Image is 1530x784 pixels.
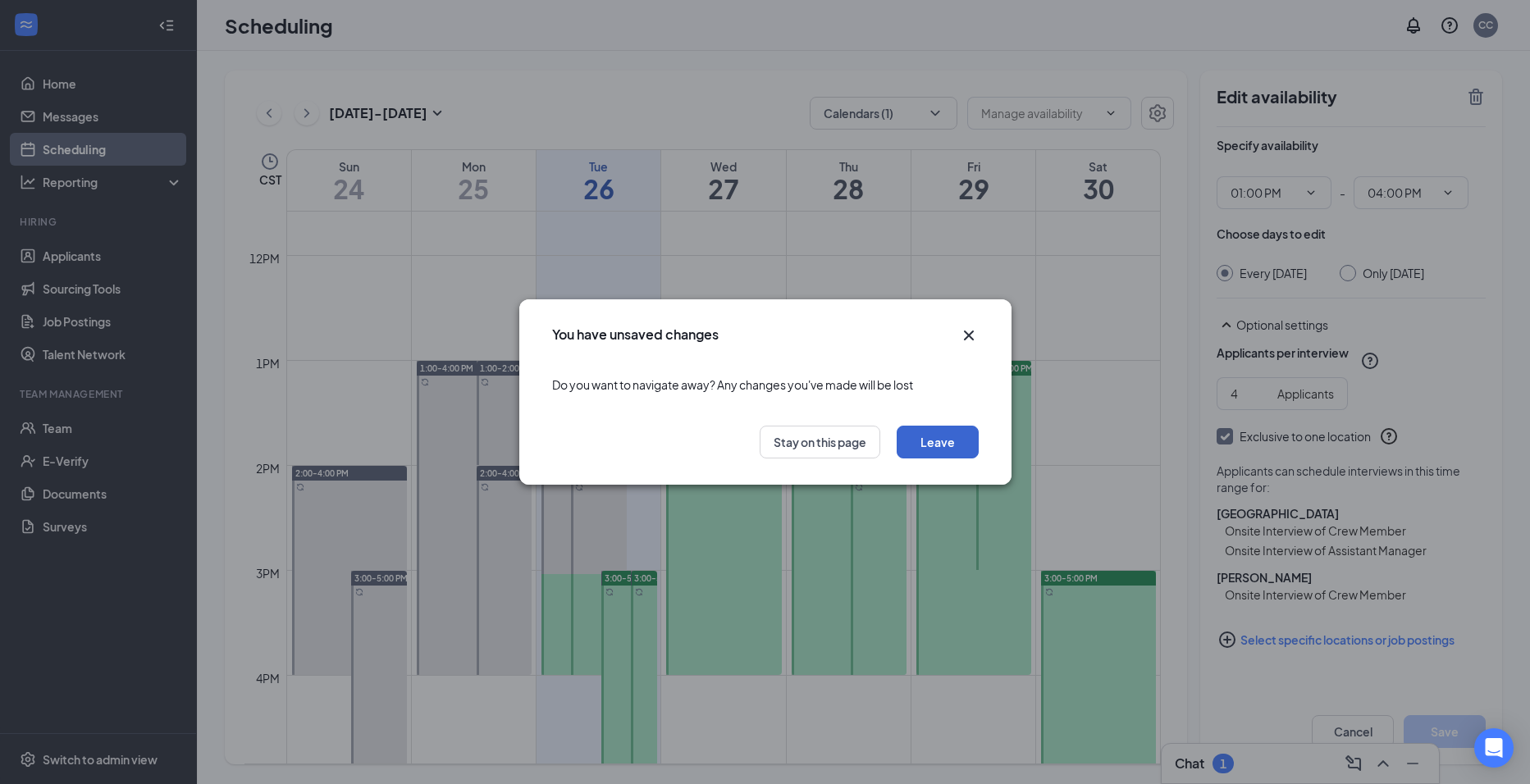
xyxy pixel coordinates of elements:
[959,326,979,345] svg: Cross
[552,326,719,344] h3: You have unsaved changes
[959,326,979,345] button: Close
[1474,728,1514,768] div: Open Intercom Messenger
[760,426,880,458] button: Stay on this page
[897,426,979,458] button: Leave
[552,360,979,409] div: Do you want to navigate away? Any changes you've made will be lost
